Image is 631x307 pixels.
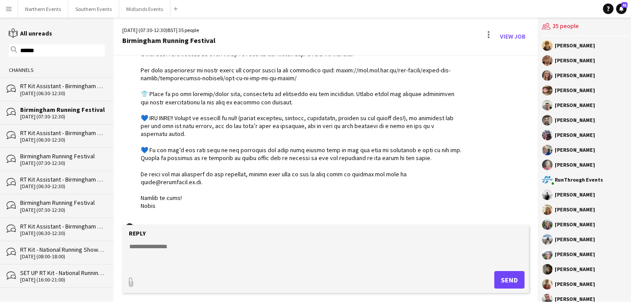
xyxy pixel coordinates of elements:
[555,192,595,197] div: [PERSON_NAME]
[555,282,595,287] div: [PERSON_NAME]
[555,147,595,153] div: [PERSON_NAME]
[20,82,105,90] div: RT Kit Assistant - Birmingham Running Festival
[141,223,306,231] div: Chin Sing [PERSON_NAME]
[119,0,170,18] button: Midlands Events
[20,222,105,230] div: RT Kit Assistant - Birmingham Running Festival
[129,229,146,237] label: Reply
[20,207,105,213] div: [DATE] (07:30-12:30)
[616,4,627,14] a: 41
[20,114,105,120] div: [DATE] (07:30-12:30)
[20,230,105,236] div: [DATE] (06:30-12:30)
[20,90,105,96] div: [DATE] (06:30-12:30)
[122,26,216,34] div: [DATE] (07:30-12:30) | 35 people
[20,152,105,160] div: Birmingham Running Festival
[20,183,105,189] div: [DATE] (06:30-12:30)
[542,18,627,36] div: 35 people
[20,253,105,260] div: [DATE] (08:00-18:00)
[18,0,68,18] button: Northern Events
[555,118,595,123] div: [PERSON_NAME]
[555,177,603,182] div: RunThrough Events
[555,252,595,257] div: [PERSON_NAME]
[555,43,595,48] div: [PERSON_NAME]
[68,0,119,18] button: Southern Events
[20,246,105,253] div: RT Kit - National Running Show - [GEOGRAPHIC_DATA]
[555,267,595,272] div: [PERSON_NAME]
[20,106,105,114] div: Birmingham Running Festival
[555,207,595,212] div: [PERSON_NAME]
[555,73,595,78] div: [PERSON_NAME]
[20,175,105,183] div: RT Kit Assistant - Birmingham Running Festival
[20,199,105,207] div: Birmingham Running Festival
[555,222,595,227] div: [PERSON_NAME]
[9,29,52,37] a: All unreads
[621,2,627,8] span: 41
[555,103,595,108] div: [PERSON_NAME]
[167,27,176,33] span: BST
[555,88,595,93] div: [PERSON_NAME]
[122,36,216,44] div: Birmingham Running Festival
[555,296,595,302] div: [PERSON_NAME]
[494,271,525,289] button: Send
[20,277,105,283] div: [DATE] (16:00-21:00)
[20,137,105,143] div: [DATE] (06:30-12:30)
[555,237,595,242] div: [PERSON_NAME]
[20,129,105,137] div: RT Kit Assistant - Birmingham Running Festival
[20,160,105,166] div: [DATE] (07:30-12:30)
[20,269,105,277] div: SET UP RT Kit - National Running Show - [GEOGRAPHIC_DATA]
[496,29,529,43] a: View Job
[555,162,595,168] div: [PERSON_NAME]
[555,58,595,63] div: [PERSON_NAME]
[555,132,595,138] div: [PERSON_NAME]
